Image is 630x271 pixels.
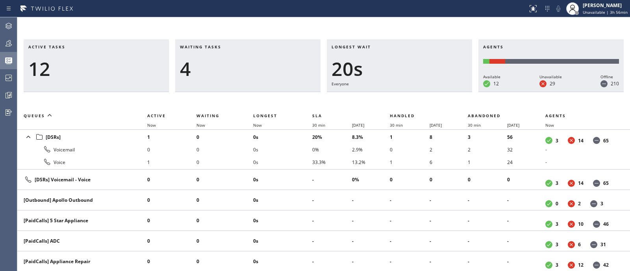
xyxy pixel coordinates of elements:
li: 32 [507,143,545,156]
li: 0 [196,194,253,206]
li: 0% [352,173,390,186]
li: - [507,255,545,268]
li: 0s [253,214,312,227]
li: 0 [147,143,196,156]
li: - [430,235,468,247]
dd: 3 [556,221,558,227]
li: - [430,255,468,268]
dt: Unavailable [568,200,575,207]
span: Now [253,122,262,128]
span: Longest [253,113,277,118]
li: 6 [430,156,468,168]
dd: 42 [603,262,609,268]
span: [DATE] [507,122,519,128]
dt: Offline [590,200,597,207]
span: Agents [545,113,566,118]
li: 20% [312,131,352,143]
span: 30 min [468,122,481,128]
span: Waiting tasks [180,44,221,50]
li: 1 [147,131,196,143]
li: 33.3% [312,156,352,168]
span: Longest wait [332,44,371,50]
dt: Offline [593,180,600,187]
div: [PERSON_NAME] [583,2,628,9]
li: 1 [468,156,507,168]
li: 0 [196,255,253,268]
dt: Available [545,200,552,207]
dt: Offline [593,221,600,228]
dd: 210 [611,80,619,87]
li: 2 [430,143,468,156]
li: 0s [253,173,312,186]
div: 12 [28,57,164,80]
li: 8.3% [352,131,390,143]
dd: 6 [578,241,581,248]
li: 0 [196,143,253,156]
dd: 46 [603,221,609,227]
li: 0 [147,194,196,206]
dd: 12 [493,80,499,87]
li: 0 [430,173,468,186]
li: - [312,194,352,206]
dt: Available [545,221,552,228]
dt: Unavailable [568,241,575,248]
dt: Offline [593,262,600,269]
li: 0 [147,173,196,186]
li: - [545,143,621,156]
dt: Offline [590,241,597,248]
li: 1 [147,156,196,168]
dd: 3 [556,241,558,248]
div: [DSRs] [24,131,141,142]
dd: 0 [556,200,558,207]
dt: Unavailable [568,180,575,187]
li: - [390,194,429,206]
dt: Available [545,137,552,144]
dd: 14 [578,137,584,144]
dd: 2 [578,200,581,207]
li: 0 [468,173,507,186]
li: 0 [196,156,253,168]
li: 0 [147,214,196,227]
li: 56 [507,131,545,143]
li: 0 [196,173,253,186]
li: - [352,235,390,247]
div: Voice [24,157,141,167]
div: [PaidCalls] 5 Star Appliance [24,217,141,224]
span: Now [545,122,554,128]
span: 30 min [390,122,403,128]
div: [PaidCalls] ADC [24,238,141,244]
dd: 3 [556,137,558,144]
dd: 31 [600,241,606,248]
dd: 14 [578,180,584,186]
li: 0s [253,131,312,143]
div: Available: 12 [483,59,489,64]
li: 0s [253,156,312,168]
span: Waiting [196,113,219,118]
li: 0 [196,214,253,227]
span: Unavailable | 3h 56min [583,9,628,15]
li: - [390,235,429,247]
li: 1 [390,131,429,143]
li: 2.9% [352,143,390,156]
li: - [352,214,390,227]
dd: 3 [600,200,603,207]
li: 13.2% [352,156,390,168]
dd: 10 [578,221,584,227]
li: - [468,194,507,206]
dt: Unavailable [568,262,575,269]
li: - [352,194,390,206]
span: [DATE] [352,122,364,128]
div: [DSRs] Voicemail - Voice [24,175,141,184]
li: 8 [430,131,468,143]
span: 30 min [312,122,325,128]
dt: Unavailable [539,80,547,87]
div: Unavailable: 29 [489,59,505,64]
span: Abandoned [468,113,500,118]
li: - [430,214,468,227]
li: 24 [507,156,545,168]
li: 0s [253,235,312,247]
li: - [312,173,352,186]
button: Mute [553,3,564,14]
li: 0s [253,143,312,156]
li: - [430,194,468,206]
